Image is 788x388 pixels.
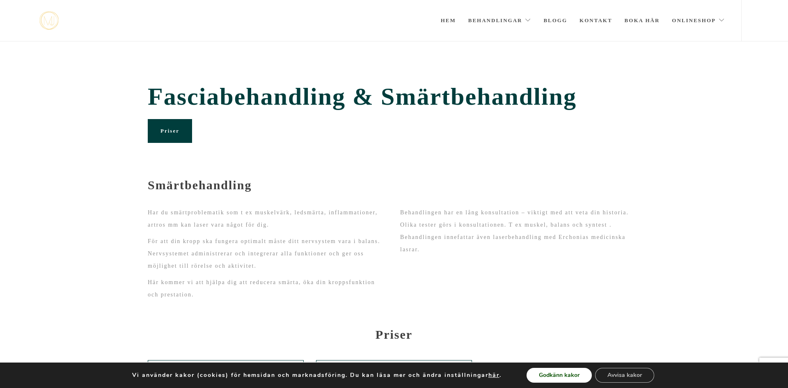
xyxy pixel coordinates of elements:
button: Avvisa kakor [595,368,654,383]
p: Har du smärtproblematik som t ex muskelvärk, ledsmärta, inflammationer, artros mm kan laser vara ... [148,207,388,231]
p: Vi använder kakor (cookies) för hemsidan och marknadsföring. Du kan läsa mer och ändra inställnin... [132,372,502,379]
p: Behandlingen har en lång konsultation – viktigt med att veta din historia. Olika tester görs i ko... [400,207,640,256]
a: mjstudio mjstudio mjstudio [39,11,59,30]
button: Godkänn kakor [527,368,592,383]
img: mjstudio [39,11,59,30]
span: Priser [160,128,179,134]
strong: Smärtbehandling [148,178,252,192]
a: Priser [148,119,192,143]
p: För att din kropp ska fungera optimalt måste ditt nervsystem vara i balans. Nervsystemet administ... [148,235,388,272]
strong: Priser [376,328,412,341]
span: Fasciabehandling & Smärtbehandling [148,83,640,111]
button: här [488,372,499,379]
p: Här kommer vi att hjälpa dig att reducera smärta, öka din kroppsfunktion och prestation. [148,276,388,301]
